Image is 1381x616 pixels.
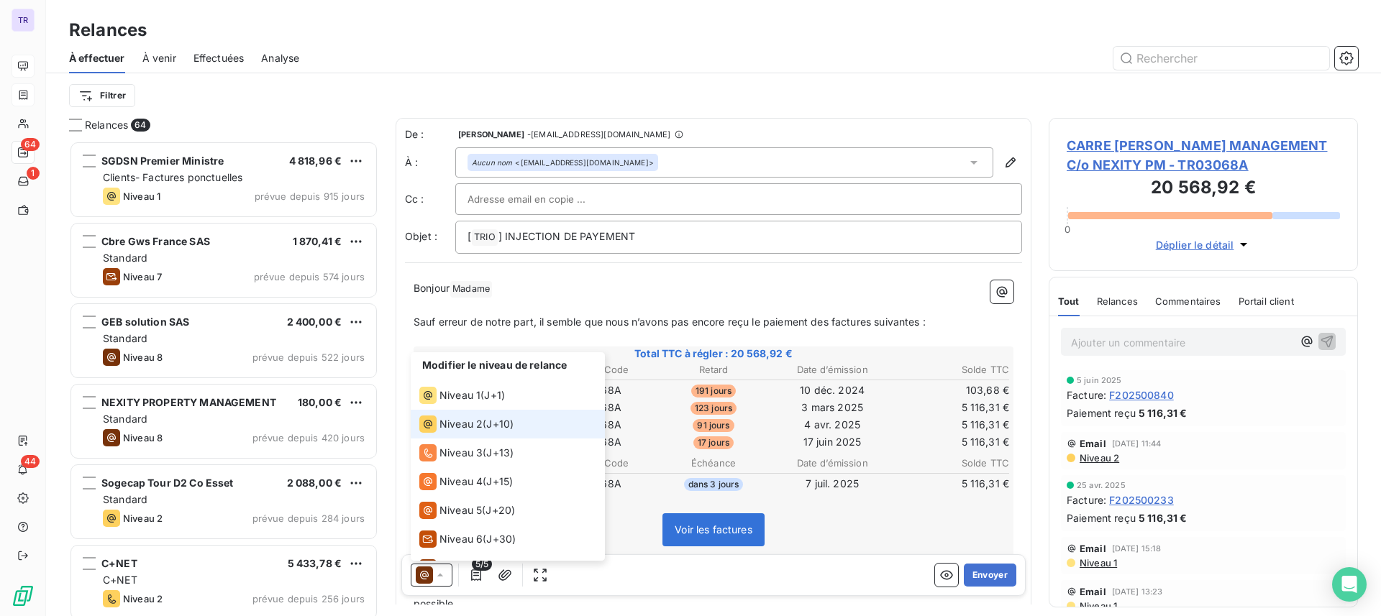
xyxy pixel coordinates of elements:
span: Niveau 3 [439,446,483,460]
span: Niveau 1 [123,190,160,202]
th: Solde TTC [893,362,1010,377]
span: Email [1080,586,1106,597]
div: grid [69,141,378,616]
span: Effectuées [193,51,245,65]
h3: 20 568,92 € [1067,175,1340,203]
span: 91 jours [693,419,734,432]
span: [DATE] 15:18 [1112,544,1162,553]
div: <[EMAIL_ADDRESS][DOMAIN_NAME]> [472,157,654,167]
th: Date d’émission [774,362,891,377]
a: 64 [12,141,34,164]
h3: Relances [69,17,147,43]
span: Facture : [1067,387,1106,403]
label: Cc : [405,192,455,206]
span: Niveau 8 [123,351,163,363]
span: Niveau 2 [123,593,163,604]
span: Total TTC à régler : 20 568,92 € [416,346,1011,361]
td: 5 116,31 € [893,417,1010,433]
button: Déplier le détail [1152,236,1256,253]
span: 5/5 [472,558,492,571]
span: Standard [103,252,147,264]
span: Niveau 2 [1078,452,1119,464]
span: Facture : [1067,492,1106,507]
span: Commentaires [1155,295,1221,307]
span: Email [1080,543,1106,554]
span: F202500233 [1109,492,1174,507]
span: 1 870,41 € [293,235,342,247]
span: À venir [142,51,176,65]
span: TRIO [472,229,498,246]
th: Solde TTC [893,456,1010,471]
span: ] INJECTION DE PAYEMENT [498,230,635,242]
span: Clients- Factures ponctuelles [103,171,242,183]
td: 17 juin 2025 [774,434,891,450]
span: Standard [103,413,147,425]
td: 5 116,31 € [893,476,1010,492]
span: [DATE] 11:44 [1112,439,1162,448]
td: 5 116,31 € [893,400,1010,415]
th: Retard [655,362,772,377]
span: Niveau 7 [123,271,162,282]
span: Analyse [261,51,299,65]
td: 103,68 € [893,382,1010,398]
span: Niveau 4 [439,474,483,489]
span: CARRE [PERSON_NAME] MANAGEMENT C/o NEXITY PM - TR03068A [1067,136,1340,175]
input: Rechercher [1113,47,1329,70]
span: Portail client [1239,295,1294,307]
span: J+30 ) [486,532,516,546]
div: ( [419,415,514,433]
span: Modifier le niveau de relance [422,359,567,371]
span: Objet : [405,230,437,242]
span: 25 avr. 2025 [1077,481,1126,489]
a: 1 [12,170,34,193]
span: Standard [103,332,147,344]
span: 4 818,96 € [289,155,342,167]
em: Aucun nom [472,157,512,167]
span: Paiement reçu [1067,510,1136,525]
span: Sauf erreur de notre part, il semble que nous n’avons pas encore reçu le paiement des factures su... [414,316,926,328]
span: Cbre Gws France SAS [101,235,210,247]
span: J+10 ) [486,417,514,431]
span: Sogecap Tour D2 Co Esset [101,477,234,489]
span: C+NET [103,574,137,586]
td: 4 avr. 2025 [774,417,891,433]
span: Madame [450,281,492,298]
span: SGDSN Premier Ministre [101,155,224,167]
span: Tout [1058,295,1080,307]
span: Paiement reçu [1067,405,1136,420]
span: prévue depuis 284 jours [252,512,365,524]
th: Échéance [655,456,772,471]
span: J+13 ) [486,446,514,460]
label: À : [405,155,455,170]
div: ( [419,530,516,548]
span: Niveau 2 [439,417,483,431]
span: Niveau 5 [439,503,482,518]
span: 5 116,31 € [1139,405,1188,420]
div: TR [12,9,35,32]
span: Voir les factures [675,523,752,535]
span: C+NET [101,557,137,569]
span: 180,00 € [298,396,342,408]
span: À effectuer [69,51,125,65]
span: GEB solution SAS [101,316,189,328]
span: F202500840 [1109,387,1174,403]
span: prévue depuis 915 jours [255,190,365,202]
td: 5 116,31 € [893,434,1010,450]
span: 5 juin 2025 [1077,376,1122,385]
span: dans 3 jours [684,478,744,491]
button: Envoyer [964,564,1016,587]
span: J+15 ) [486,474,513,489]
span: Relances [85,118,128,132]
span: 5 116,31 € [1139,510,1188,525]
span: Standard [103,493,147,505]
span: Email [1080,438,1106,449]
span: 5 433,78 € [288,557,342,569]
span: 123 jours [690,402,737,415]
span: De : [405,127,455,142]
div: ( [419,387,505,404]
span: 2 088,00 € [287,477,342,489]
span: Bonjour [414,282,450,294]
span: prévue depuis 522 jours [252,351,365,363]
span: Relances [1097,295,1138,307]
span: prévue depuis 420 jours [252,432,365,443]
